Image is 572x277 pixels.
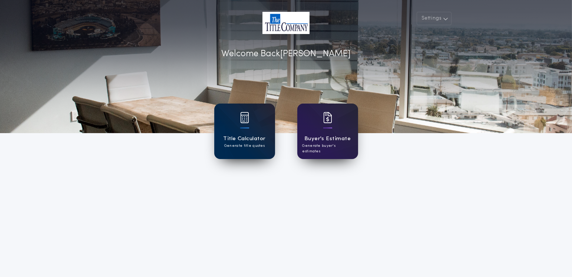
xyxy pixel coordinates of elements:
[304,135,351,143] h1: Buyer's Estimate
[223,135,265,143] h1: Title Calculator
[224,143,265,149] p: Generate title quotes
[297,104,358,159] a: card iconBuyer's EstimateGenerate buyer's estimates
[262,12,310,34] img: account-logo
[302,143,353,154] p: Generate buyer's estimates
[214,104,275,159] a: card iconTitle CalculatorGenerate title quotes
[323,112,332,123] img: card icon
[240,112,249,123] img: card icon
[417,12,452,25] button: Settings
[221,47,351,61] p: Welcome Back [PERSON_NAME]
